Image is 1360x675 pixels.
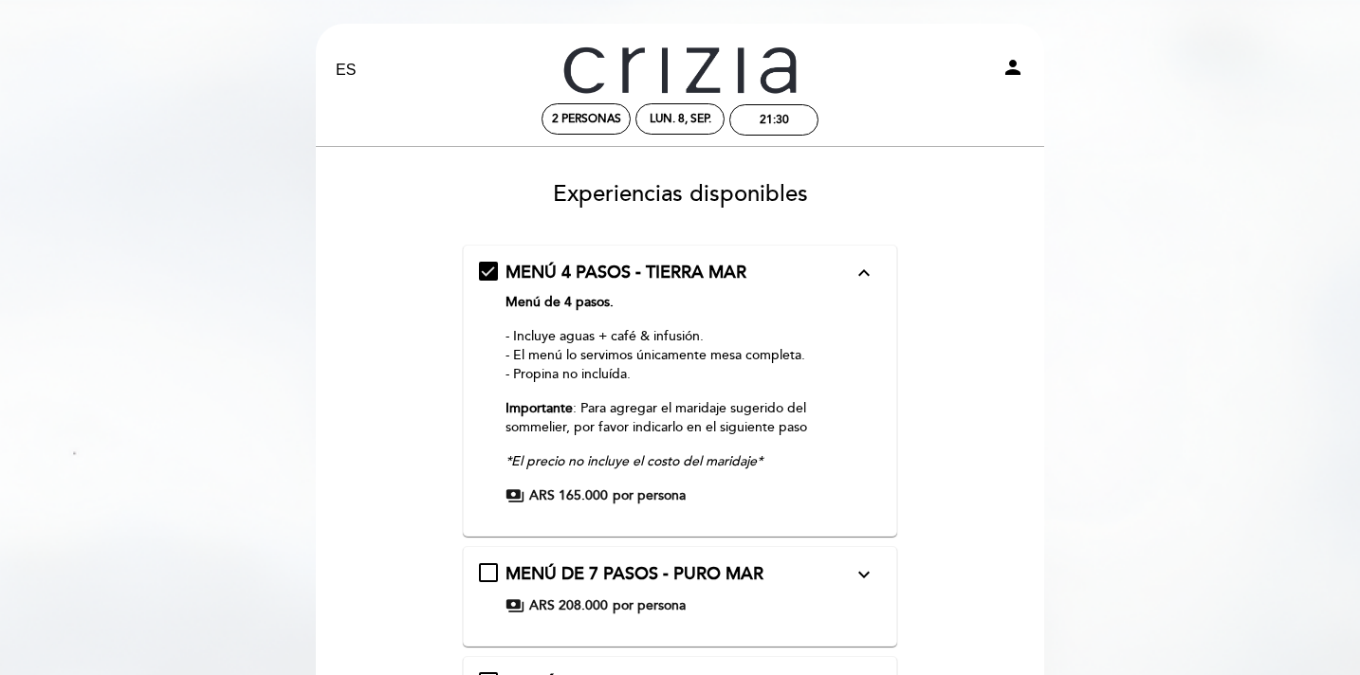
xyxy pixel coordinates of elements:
[853,563,875,586] i: expand_more
[529,596,608,615] span: ARS 208.000
[505,400,573,416] strong: Importante
[553,180,808,208] span: Experiencias disponibles
[529,486,608,505] span: ARS 165.000
[479,261,882,505] md-checkbox: MENÚ 4 PASOS - TIERRA MAR expand_more Menú de 4 pasos. - Incluye aguas + café & infusión. - El me...
[505,327,854,384] p: - Incluye aguas + café & infusión. - El menú lo servimos únicamente mesa completa. - Propina no i...
[561,45,799,97] a: Crizia
[847,562,881,587] button: expand_more
[760,113,789,127] div: 21:30
[613,596,686,615] span: por persona
[853,262,875,284] i: expand_less
[505,453,763,469] em: *El precio no incluye el costo del maridaje*
[505,262,746,283] span: MENÚ 4 PASOS - TIERRA MAR
[613,486,686,505] span: por persona
[552,112,621,126] span: 2 personas
[479,562,882,615] md-checkbox: MENÚ DE 7 PASOS - PURO MAR expand_more Menú de 7 pasos. - Incluye aguas + café & infusión. - El m...
[847,261,881,285] button: expand_less
[650,112,711,126] div: lun. 8, sep.
[1002,56,1024,85] button: person
[505,294,614,310] strong: Menú de 4 pasos.
[505,563,763,584] span: MENÚ DE 7 PASOS - PURO MAR
[505,399,854,437] p: : Para agregar el maridaje sugerido del sommelier, por favor indicarlo en el siguiente paso
[505,596,524,615] span: payments
[1002,56,1024,79] i: person
[505,486,524,505] span: payments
